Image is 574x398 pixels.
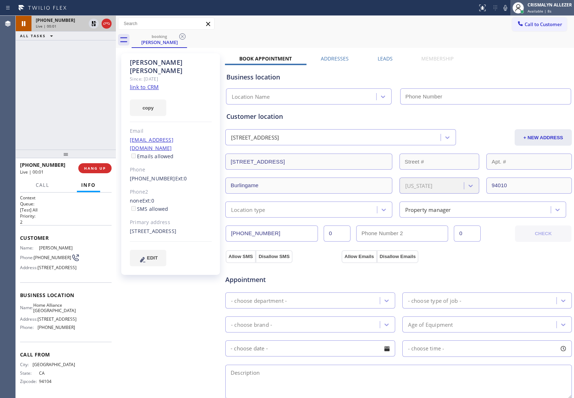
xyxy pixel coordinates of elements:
[38,265,77,270] span: [STREET_ADDRESS]
[20,219,112,225] p: 2
[130,250,166,266] button: EDIT
[399,154,479,170] input: Street #
[239,55,292,62] label: Book Appointment
[421,55,453,62] label: Membership
[131,206,136,211] input: SMS allowed
[89,19,99,29] button: Unhold Customer
[81,182,96,188] span: Info
[486,178,572,194] input: ZIP
[20,325,38,330] span: Phone:
[226,112,571,121] div: Customer location
[231,205,265,214] div: Location type
[324,225,350,242] input: Ext.
[34,255,71,260] span: [PHONE_NUMBER]
[225,275,340,285] span: Appointment
[130,188,212,196] div: Phone2
[84,166,106,171] span: HANG UP
[130,83,159,91] a: link to CRM
[405,205,451,214] div: Property manager
[408,296,461,305] div: - choose type of job -
[16,31,60,40] button: ALL TASKS
[20,161,65,168] span: [PHONE_NUMBER]
[512,18,567,31] button: Call to Customer
[408,345,445,352] span: - choose time -
[33,302,76,314] span: Home Alliance [GEOGRAPHIC_DATA]
[130,153,174,160] label: Emails allowed
[20,265,38,270] span: Address:
[130,175,175,182] a: [PHONE_NUMBER]
[118,18,214,29] input: Search
[500,3,510,13] button: Mute
[377,250,419,263] button: Disallow Emails
[225,178,392,194] input: City
[130,205,168,212] label: SMS allowed
[408,320,453,329] div: Age of Equipment
[132,39,186,45] div: [PERSON_NAME]
[132,34,186,39] div: booking
[225,154,392,170] input: Address
[525,21,562,28] span: Call to Customer
[132,32,186,47] div: Hanna Galindez
[515,225,571,242] button: CHECK
[131,154,136,158] input: Emails allowed
[20,305,33,310] span: Name:
[130,166,212,174] div: Phone
[147,255,158,261] span: EDIT
[39,379,75,384] span: 94104
[400,88,571,105] input: Phone Number
[20,292,112,298] span: Business location
[20,201,112,207] h2: Queue:
[515,129,572,146] button: + NEW ADDRESS
[20,195,112,201] h1: Context
[528,2,572,8] div: CRISMALYN ALLEZER
[130,136,173,151] a: [EMAIL_ADDRESS][DOMAIN_NAME]
[130,218,212,227] div: Primary address
[20,33,46,38] span: ALL TASKS
[39,245,75,251] span: [PERSON_NAME]
[20,207,112,213] p: [Test] All
[256,250,293,263] button: Disallow SMS
[36,17,75,23] span: [PHONE_NUMBER]
[130,75,212,83] div: Since: [DATE]
[20,316,38,322] span: Address:
[39,370,75,376] span: CA
[20,245,39,251] span: Name:
[38,316,77,322] span: [STREET_ADDRESS]
[226,72,571,82] div: Business location
[130,99,166,116] button: copy
[20,370,39,376] span: State:
[33,362,75,367] span: [GEOGRAPHIC_DATA]
[20,379,39,384] span: Zipcode:
[130,58,212,75] div: [PERSON_NAME] [PERSON_NAME]
[20,351,112,358] span: Call From
[130,197,212,213] div: none
[454,225,481,242] input: Ext. 2
[20,213,112,219] h2: Priority:
[232,93,270,101] div: Location Name
[356,225,448,242] input: Phone Number 2
[20,362,33,367] span: City:
[38,325,75,330] span: [PHONE_NUMBER]
[36,24,57,29] span: Live | 00:01
[226,225,318,242] input: Phone Number
[130,227,212,236] div: [STREET_ADDRESS]
[175,175,187,182] span: Ext: 0
[528,9,551,14] span: Available | 8s
[378,55,393,62] label: Leads
[225,340,395,356] input: - choose date -
[486,154,572,170] input: Apt. #
[36,182,49,188] span: Call
[231,134,279,142] div: [STREET_ADDRESS]
[231,320,272,329] div: - choose brand -
[142,197,154,204] span: Ext: 0
[102,19,112,29] button: Hang up
[78,163,112,173] button: HANG UP
[231,296,287,305] div: - choose department -
[130,127,212,135] div: Email
[31,178,54,192] button: Call
[321,55,349,62] label: Addresses
[20,255,34,260] span: Phone:
[20,234,112,241] span: Customer
[20,169,44,175] span: Live | 00:01
[226,250,256,263] button: Allow SMS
